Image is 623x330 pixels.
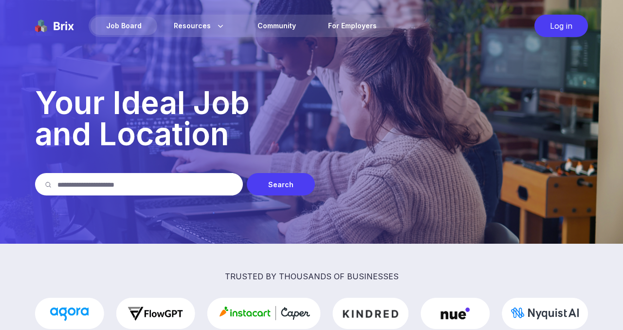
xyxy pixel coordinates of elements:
[91,17,157,35] div: Job Board
[530,15,588,37] a: Log in
[35,87,588,150] p: Your Ideal Job and Location
[242,17,311,35] a: Community
[312,17,392,35] a: For Employers
[534,15,588,37] div: Log in
[247,173,315,195] div: Search
[158,17,241,35] div: Resources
